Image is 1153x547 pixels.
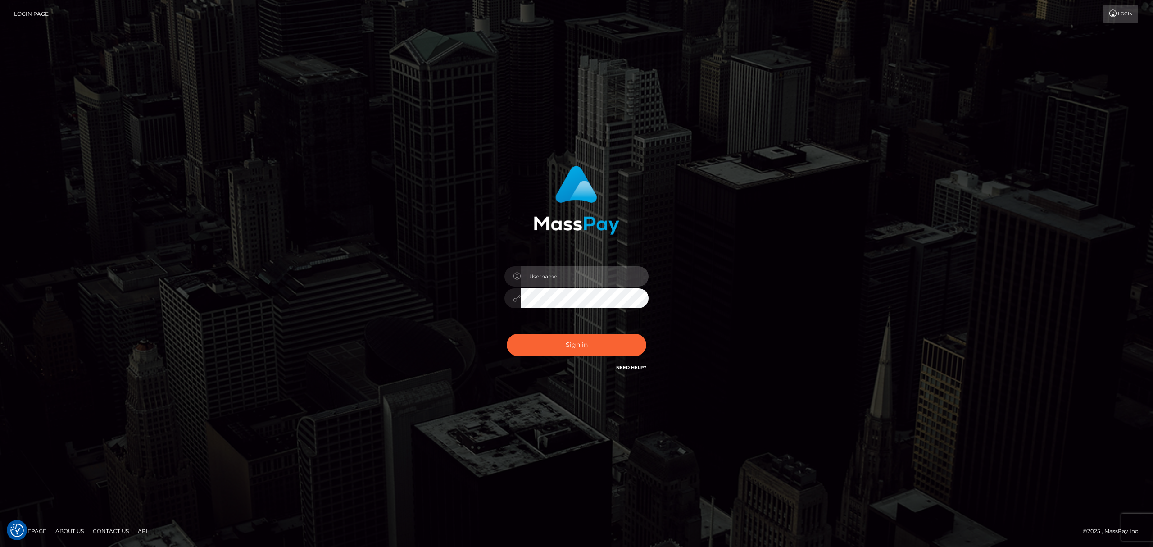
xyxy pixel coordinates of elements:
[1083,526,1146,536] div: © 2025 , MassPay Inc.
[10,524,50,538] a: Homepage
[14,5,49,23] a: Login Page
[507,334,646,356] button: Sign in
[89,524,132,538] a: Contact Us
[134,524,151,538] a: API
[534,166,619,235] img: MassPay Login
[10,524,24,537] button: Consent Preferences
[1103,5,1138,23] a: Login
[521,266,649,287] input: Username...
[10,524,24,537] img: Revisit consent button
[52,524,87,538] a: About Us
[616,365,646,370] a: Need Help?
